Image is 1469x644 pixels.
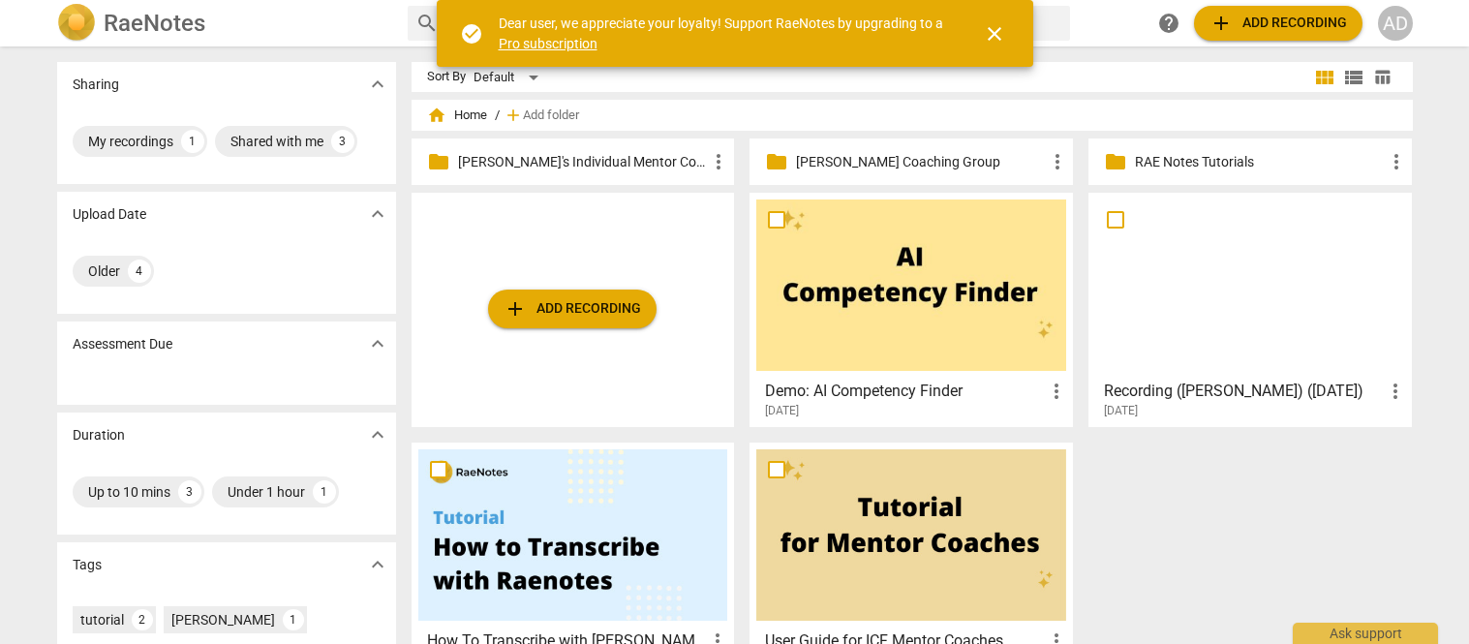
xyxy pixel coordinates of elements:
span: Add recording [504,297,641,321]
span: close [983,22,1006,46]
span: Add folder [523,108,579,123]
span: expand_more [366,202,389,226]
div: 3 [331,130,354,153]
p: Assessment Due [73,334,172,354]
button: Show more [363,420,392,449]
span: help [1157,12,1180,35]
span: expand_more [366,423,389,446]
button: Upload [488,290,657,328]
a: Recording ([PERSON_NAME]) ([DATE])[DATE] [1095,199,1405,418]
div: Sort By [427,70,466,84]
p: Upload Date [73,204,146,225]
img: Logo [57,4,96,43]
span: check_circle [460,22,483,46]
p: RAE Notes Tutorials [1135,152,1385,172]
button: Show more [363,550,392,579]
button: Show more [363,70,392,99]
button: AD [1378,6,1413,41]
div: 3 [178,480,201,504]
div: Dear user, we appreciate your loyalty! Support RaeNotes by upgrading to a [499,14,948,53]
h2: RaeNotes [104,10,205,37]
span: / [495,108,500,123]
span: expand_more [366,332,389,355]
span: [DATE] [1104,403,1138,419]
div: tutorial [80,610,124,629]
span: more_vert [1045,380,1068,403]
span: view_list [1342,66,1365,89]
span: more_vert [707,150,730,173]
span: add [504,297,527,321]
div: Older [88,261,120,281]
span: folder [1104,150,1127,173]
div: Ask support [1293,623,1438,644]
a: LogoRaeNotes [57,4,392,43]
span: expand_more [366,553,389,576]
button: Close [971,11,1018,57]
div: 1 [313,480,336,504]
div: Default [474,62,545,93]
span: more_vert [1385,150,1408,173]
button: Tile view [1310,63,1339,92]
span: Home [427,106,487,125]
div: 1 [181,130,204,153]
span: Add recording [1209,12,1347,35]
a: Demo: AI Competency Finder[DATE] [756,199,1066,418]
div: 4 [128,260,151,283]
span: search [415,12,439,35]
div: My recordings [88,132,173,151]
div: Under 1 hour [228,482,305,502]
p: Sharing [73,75,119,95]
div: 1 [283,609,304,630]
p: Duration [73,425,125,445]
span: home [427,106,446,125]
span: more_vert [1046,150,1069,173]
span: [DATE] [765,403,799,419]
h3: Recording (Deborah) (7-11-22) [1104,380,1384,403]
button: Table view [1368,63,1397,92]
div: 2 [132,609,153,630]
span: add [504,106,523,125]
span: folder [427,150,450,173]
span: table_chart [1373,68,1392,86]
div: Up to 10 mins [88,482,170,502]
span: more_vert [1384,380,1407,403]
button: Show more [363,199,392,229]
div: Shared with me [230,132,323,151]
a: Help [1151,6,1186,41]
span: view_module [1313,66,1336,89]
span: expand_more [366,73,389,96]
p: Mary Selzer Coaching Group [796,152,1046,172]
span: add [1209,12,1233,35]
button: Show more [363,329,392,358]
a: Pro subscription [499,36,597,51]
button: List view [1339,63,1368,92]
button: Upload [1194,6,1362,41]
h3: Demo: AI Competency Finder [765,380,1045,403]
p: Amy's Individual Mentor Coaching Clients [458,152,708,172]
p: Tags [73,555,102,575]
span: folder [765,150,788,173]
div: [PERSON_NAME] [171,610,275,629]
